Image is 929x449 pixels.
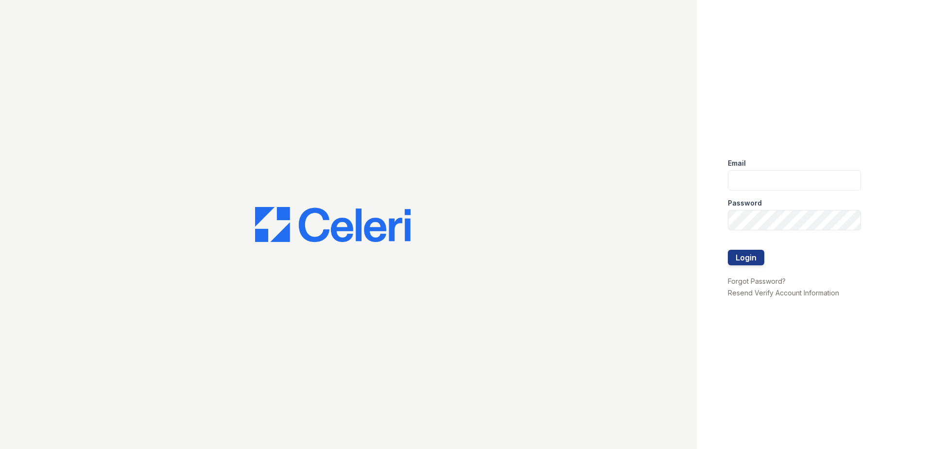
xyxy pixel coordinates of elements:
[728,198,762,208] label: Password
[728,158,746,168] label: Email
[728,277,786,285] a: Forgot Password?
[255,207,411,242] img: CE_Logo_Blue-a8612792a0a2168367f1c8372b55b34899dd931a85d93a1a3d3e32e68fde9ad4.png
[728,250,764,265] button: Login
[728,289,839,297] a: Resend Verify Account Information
